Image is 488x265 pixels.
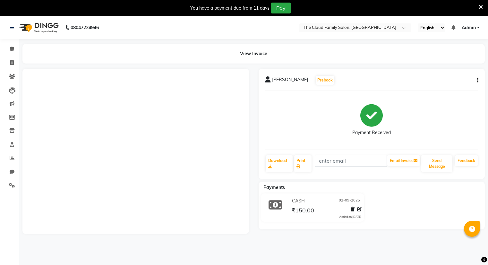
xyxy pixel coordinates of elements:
div: You have a payment due from 11 days [190,5,270,12]
div: Payment Received [352,129,391,136]
span: Admin [462,24,476,31]
button: Prebook [316,76,334,85]
div: View Invoice [22,44,485,64]
span: ₹150.00 [292,207,314,216]
span: CASH [292,198,305,204]
img: logo [16,19,60,37]
button: Pay [271,3,291,13]
iframe: chat widget [461,239,482,259]
a: Feedback [455,155,478,166]
a: Print [294,155,312,172]
div: Added on [DATE] [339,215,362,219]
span: 02-09-2025 [339,198,360,204]
button: Send Message [421,155,452,172]
span: [PERSON_NAME] [272,76,308,85]
b: 08047224946 [71,19,99,37]
span: Payments [263,184,285,190]
a: Download [266,155,293,172]
input: enter email [315,155,387,167]
button: Email Invoice [387,155,420,166]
